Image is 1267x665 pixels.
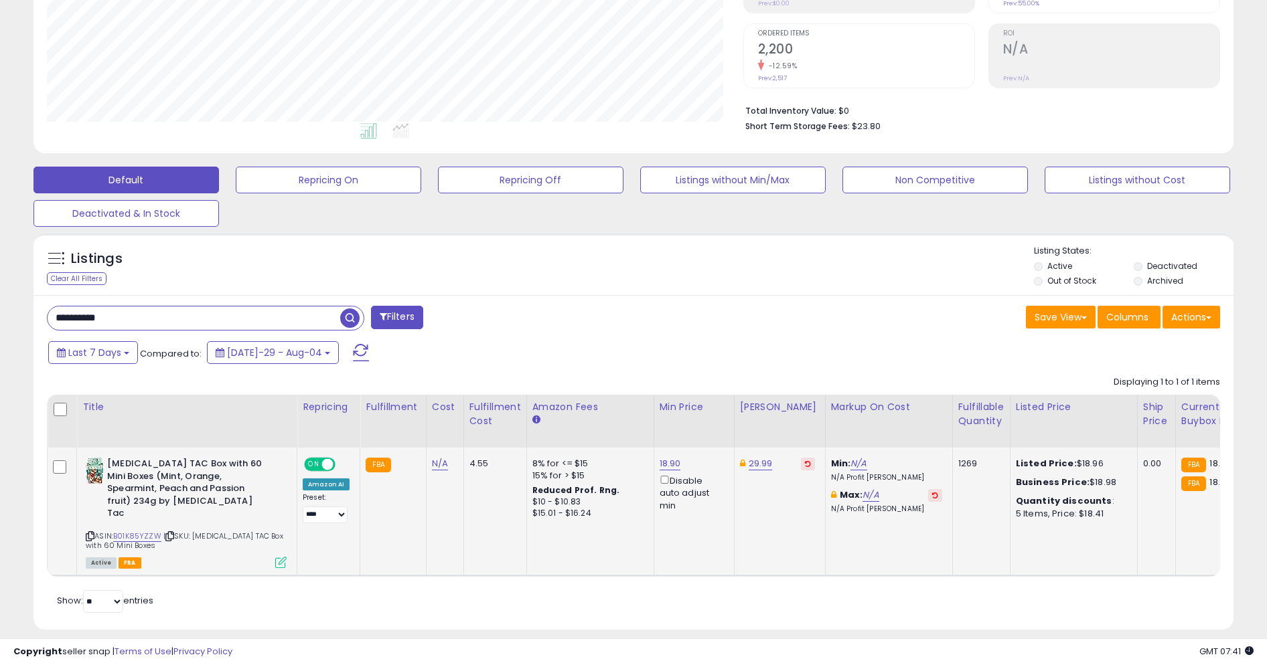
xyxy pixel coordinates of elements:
[227,346,322,359] span: [DATE]-29 - Aug-04
[86,531,283,551] span: | SKU: [MEDICAL_DATA] TAC Box with 60 Mini Boxes
[831,457,851,470] b: Min:
[740,400,820,414] div: [PERSON_NAME]
[71,250,123,268] h5: Listings
[532,496,644,508] div: $10 - $10.83
[48,341,138,364] button: Last 7 Days
[1016,508,1127,520] div: 5 Items, Price: $18.41
[119,557,141,569] span: FBA
[1181,458,1206,472] small: FBA
[842,167,1028,193] button: Non Competitive
[68,346,121,359] span: Last 7 Days
[532,458,644,470] div: 8% for <= $15
[33,167,219,193] button: Default
[749,457,773,470] a: 29.99
[303,400,354,414] div: Repricing
[863,488,879,502] a: N/A
[173,645,232,658] a: Privacy Policy
[333,459,355,470] span: OFF
[305,459,322,470] span: ON
[57,594,153,607] span: Show: entries
[469,458,516,470] div: 4.55
[432,400,458,414] div: Cost
[852,120,881,132] span: $23.80
[850,457,867,470] a: N/A
[1047,275,1096,286] label: Out of Stock
[1016,494,1112,507] b: Quantity discounts
[1003,74,1029,82] small: Prev: N/A
[33,200,219,227] button: Deactivated & In Stock
[758,74,787,82] small: Prev: 2,517
[1016,476,1090,488] b: Business Price:
[469,400,521,428] div: Fulfillment Cost
[1098,306,1161,328] button: Columns
[758,30,974,37] span: Ordered Items
[1016,458,1127,470] div: $18.96
[532,414,540,426] small: Amazon Fees.
[438,167,623,193] button: Repricing Off
[532,400,648,414] div: Amazon Fees
[113,531,161,542] a: B01K85YZZW
[1163,306,1220,328] button: Actions
[831,473,942,482] p: N/A Profit [PERSON_NAME]
[660,473,724,512] div: Disable auto adjust min
[1147,275,1183,286] label: Archived
[1016,495,1127,507] div: :
[115,645,171,658] a: Terms of Use
[366,458,390,472] small: FBA
[660,457,681,470] a: 18.90
[366,400,420,414] div: Fulfillment
[532,484,620,496] b: Reduced Prof. Rng.
[958,458,1000,470] div: 1269
[1034,245,1234,258] p: Listing States:
[1114,376,1220,389] div: Displaying 1 to 1 of 1 items
[825,395,952,448] th: The percentage added to the cost of goods (COGS) that forms the calculator for Min & Max prices.
[1016,400,1132,414] div: Listed Price
[660,400,729,414] div: Min Price
[1209,457,1231,470] span: 18.96
[1016,476,1127,488] div: $18.98
[13,646,232,658] div: seller snap | |
[82,400,291,414] div: Title
[764,61,798,71] small: -12.59%
[745,120,850,132] b: Short Term Storage Fees:
[86,458,104,484] img: 51l88KEBYkL._SL40_.jpg
[371,306,423,329] button: Filters
[140,347,202,360] span: Compared to:
[532,470,644,482] div: 15% for > $15
[1026,306,1096,328] button: Save View
[47,272,106,285] div: Clear All Filters
[840,488,863,501] b: Max:
[1143,400,1170,428] div: Ship Price
[1147,260,1197,272] label: Deactivated
[236,167,421,193] button: Repricing On
[1106,310,1148,324] span: Columns
[958,400,1004,428] div: Fulfillable Quantity
[303,493,350,523] div: Preset:
[1016,457,1077,470] b: Listed Price:
[640,167,826,193] button: Listings without Min/Max
[758,41,974,60] h2: 2,200
[303,478,350,490] div: Amazon AI
[532,508,644,519] div: $15.01 - $16.24
[86,458,287,567] div: ASIN:
[831,400,947,414] div: Markup on Cost
[831,504,942,514] p: N/A Profit [PERSON_NAME]
[207,341,339,364] button: [DATE]-29 - Aug-04
[107,458,270,523] b: [MEDICAL_DATA] TAC Box with 60 Mini Boxes (Mint, Orange, Spearmint, Peach and Passion fruit) 234g...
[1181,400,1250,428] div: Current Buybox Price
[1209,476,1231,488] span: 18.96
[745,105,836,116] b: Total Inventory Value:
[1003,41,1219,60] h2: N/A
[1045,167,1230,193] button: Listings without Cost
[1199,645,1254,658] span: 2025-08-12 07:41 GMT
[432,457,448,470] a: N/A
[13,645,62,658] strong: Copyright
[1181,476,1206,491] small: FBA
[1143,458,1165,470] div: 0.00
[1047,260,1072,272] label: Active
[86,557,117,569] span: All listings currently available for purchase on Amazon
[1003,30,1219,37] span: ROI
[745,102,1211,118] li: $0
